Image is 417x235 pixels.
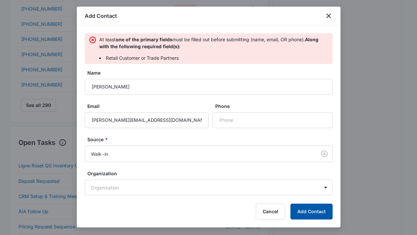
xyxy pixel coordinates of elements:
[215,103,335,110] label: Phone
[85,79,333,95] input: Name
[325,12,333,20] button: close
[99,36,329,50] p: At least must be filled out before submitting (name, email, OR phone).
[116,37,172,42] strong: one of the primary fields
[256,204,285,219] button: Cancel
[87,103,211,110] label: Email
[99,54,329,61] li: Retail Customer or Trade Partners
[213,112,333,128] input: Phone
[85,12,117,20] h1: Add Contact
[87,136,335,143] label: Source
[85,112,209,128] input: Email
[319,149,330,159] button: Clear
[87,170,335,177] label: Organization
[290,204,333,219] button: Add Contact
[87,69,335,76] label: Name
